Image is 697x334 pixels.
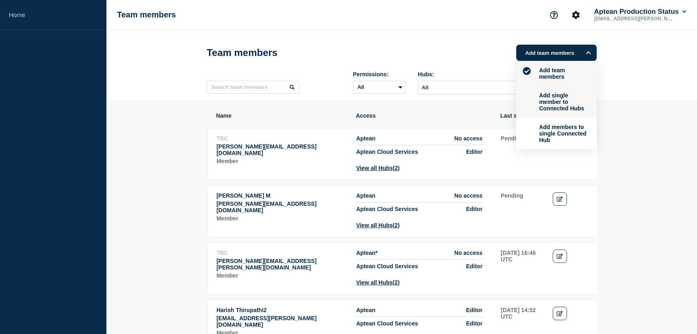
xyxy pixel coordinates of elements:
span: Editor [466,206,483,212]
span: No access [455,192,483,199]
span: Aptean [356,250,383,256]
span: Editor [466,149,483,155]
p: Email: harish.thirupathi@aptean.com [216,315,347,328]
span: (2) [393,165,400,171]
button: Account settings [567,6,584,24]
h1: Team members [117,10,176,19]
span: Aptean Cloud Services [356,206,418,212]
td: Last sign-in: Pending [500,192,544,229]
li: Access to Hub Aptean Cloud Services with role Editor [356,317,483,327]
li: Access to Hub Aptean with role No access [356,192,483,203]
span: Harish Thirupathi2 [216,307,267,313]
div: Search for option [418,81,532,95]
p: Name: TBC [216,250,347,256]
span: Aptean [356,307,375,313]
p: Email: jeyabalan.m@aptean.com [216,200,347,213]
button: View all Hubs(2) [356,279,400,286]
th: Access [355,112,492,119]
td: Last sign-in: 2025-08-13 16:46 UTC [500,249,544,286]
span: Aptean Cloud Services [356,263,418,269]
button: Add team members [516,45,597,61]
span: Aptean [356,192,375,199]
h1: Team members [207,47,277,58]
div: Hubs: [418,71,532,78]
span: (2) [393,222,400,228]
button: View all Hubs(2) [356,165,400,171]
td: Actions: Edit [552,135,590,172]
p: Role: Member [216,158,347,164]
span: Editor [466,263,483,269]
a: Edit [553,192,567,206]
span: Editor [466,307,483,313]
p: Name: Harish Thirupathi2 [216,307,347,313]
button: Aptean Production Status [593,8,688,16]
li: Access to Hub Aptean Cloud Services with role Editor [356,145,483,155]
button: Support [545,6,563,24]
span: TBC [216,135,228,142]
a: Edit [553,307,567,320]
li: Access to Hub Aptean with role No access [356,135,483,145]
input: Search for option [419,83,517,93]
li: Access to Hub Aptean with role No access [356,250,483,260]
span: TBC [216,250,228,256]
div: Permissions: [353,71,406,78]
p: Role: Member [216,215,347,222]
li: Access to Hub Aptean with role Editor [356,307,483,317]
button: Options [580,45,597,61]
td: Actions: Edit [552,249,590,286]
td: Last sign-in: Pending [500,135,544,172]
li: Access to Hub Aptean Cloud Services with role Editor [356,203,483,212]
p: Email: teja.toleti@aptean.com [216,143,347,156]
button: View all Hubs(2) [356,222,400,228]
li: Access to Hub Aptean Cloud Services with role Editor [356,260,483,269]
span: (2) [393,279,400,286]
th: Last sign-in [500,112,544,119]
button: Add single member to Connected Hubs [537,92,589,112]
span: [PERSON_NAME] M [216,192,271,199]
button: Add team members [537,67,589,80]
span: Aptean Cloud Services [356,320,418,327]
span: Aptean [356,135,375,142]
span: Aptean Cloud Services [356,149,418,155]
p: Role: Member [216,272,347,279]
select: Permissions: [353,81,406,94]
a: Edit [553,250,567,263]
p: Email: aravinth.ponnuchamy@aptean.com [216,258,347,271]
p: Name: TBC [216,135,347,142]
span: Editor [466,320,483,327]
p: [EMAIL_ADDRESS][PERSON_NAME][DOMAIN_NAME] [593,16,677,22]
span: No access [455,250,483,256]
td: Actions: Edit [552,192,590,229]
th: Name [216,112,347,119]
button: Add members to single Connected Hub [537,123,589,144]
p: Name: Jeyabalan M [216,192,347,199]
input: Search team members [207,81,299,94]
span: No access [455,135,483,142]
